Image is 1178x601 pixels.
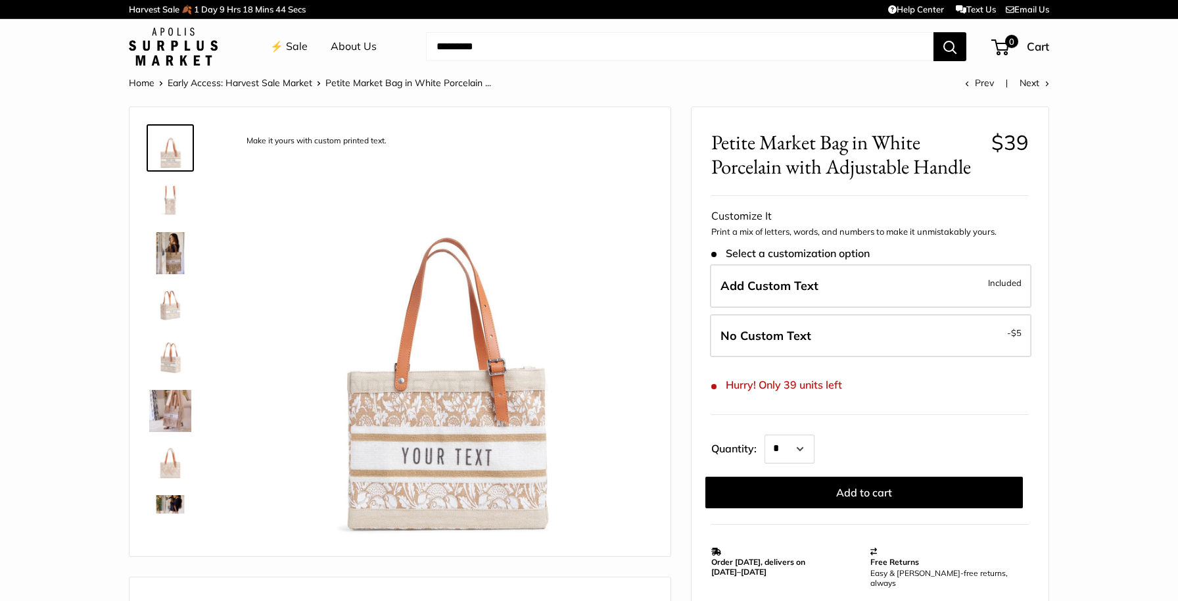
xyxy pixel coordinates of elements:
[956,4,996,14] a: Text Us
[325,77,491,89] span: Petite Market Bag in White Porcelain ...
[711,247,870,260] span: Select a customization option
[1007,325,1022,341] span: -
[988,275,1022,291] span: Included
[711,130,981,179] span: Petite Market Bag in White Porcelain with Adjustable Handle
[149,495,191,537] img: Petite Market Bag in White Porcelain with Adjustable Handle
[270,37,308,57] a: ⚡️ Sale
[1005,35,1018,48] span: 0
[993,36,1049,57] a: 0 Cart
[711,206,1029,226] div: Customize It
[331,37,377,57] a: About Us
[129,74,491,91] nav: Breadcrumb
[149,443,191,485] img: description_Seal of authenticity printed on the backside of every bag.
[870,568,1023,588] p: Easy & [PERSON_NAME]-free returns, always
[147,282,194,329] a: description_Super soft leather handles.
[711,226,1029,239] p: Print a mix of letters, words, and numbers to make it unmistakably yours.
[426,32,933,61] input: Search...
[147,493,194,540] a: Petite Market Bag in White Porcelain with Adjustable Handle
[147,177,194,224] a: description_Transform your everyday errands into moments of effortless style
[933,32,966,61] button: Search
[288,4,306,14] span: Secs
[129,28,218,66] img: Apolis: Surplus Market
[710,264,1031,308] label: Add Custom Text
[275,4,286,14] span: 44
[870,557,919,567] strong: Free Returns
[129,77,154,89] a: Home
[147,440,194,487] a: description_Seal of authenticity printed on the backside of every bag.
[149,390,191,432] img: Petite Market Bag in White Porcelain with Adjustable Handle
[711,379,842,391] span: Hurry! Only 39 units left
[720,328,811,343] span: No Custom Text
[149,232,191,274] img: description_Your new favorite carry-all
[705,477,1023,508] button: Add to cart
[149,127,191,169] img: description_Make it yours with custom printed text.
[711,557,805,577] strong: Order [DATE], delivers on [DATE]–[DATE]
[1006,4,1049,14] a: Email Us
[227,4,241,14] span: Hrs
[1011,327,1022,338] span: $5
[149,285,191,327] img: description_Super soft leather handles.
[149,337,191,379] img: Petite Market Bag in White Porcelain with Adjustable Handle
[235,127,651,543] img: description_Make it yours with custom printed text.
[1020,77,1049,89] a: Next
[965,77,994,89] a: Prev
[720,278,818,293] span: Add Custom Text
[710,314,1031,358] label: Leave Blank
[255,4,273,14] span: Mins
[194,4,199,14] span: 1
[220,4,225,14] span: 9
[147,387,194,435] a: Petite Market Bag in White Porcelain with Adjustable Handle
[201,4,218,14] span: Day
[888,4,944,14] a: Help Center
[240,132,393,150] div: Make it yours with custom printed text.
[711,431,765,464] label: Quantity:
[147,124,194,172] a: description_Make it yours with custom printed text.
[991,130,1029,155] span: $39
[147,229,194,277] a: description_Your new favorite carry-all
[1027,39,1049,53] span: Cart
[147,335,194,382] a: Petite Market Bag in White Porcelain with Adjustable Handle
[168,77,312,89] a: Early Access: Harvest Sale Market
[243,4,253,14] span: 18
[149,180,191,222] img: description_Transform your everyday errands into moments of effortless style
